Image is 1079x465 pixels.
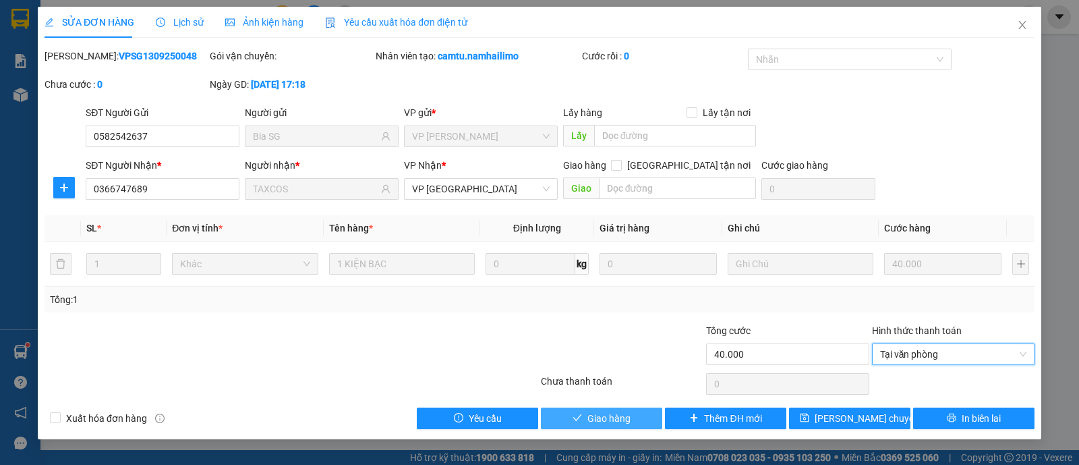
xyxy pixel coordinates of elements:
button: plus [1012,253,1029,275]
span: SỬA ĐƠN HÀNG [45,17,134,28]
span: save [800,413,809,424]
div: Nhân viên tạo: [376,49,580,63]
span: Giá trị hàng [600,223,649,234]
div: Tổng: 1 [50,292,417,307]
button: Close [1003,7,1041,45]
span: Lịch sử [156,17,204,28]
img: logo.jpg [7,7,54,54]
input: 0 [600,253,717,275]
span: Cước hàng [884,223,931,234]
span: info-circle [155,414,165,423]
button: exclamation-circleYêu cầu [417,408,538,429]
div: VP gửi [404,105,558,120]
div: Gói vận chuyển: [210,49,372,63]
span: SL [86,223,97,234]
input: VD: Bàn, Ghế [329,253,475,275]
div: SĐT Người Nhận [86,158,239,173]
button: printerIn biên lai [913,408,1034,429]
span: In biên lai [962,411,1001,426]
div: Chưa cước : [45,77,207,92]
div: Chưa thanh toán [539,374,705,398]
span: user [381,184,390,194]
span: VP chợ Mũi Né [412,179,550,199]
b: 0 [97,79,103,90]
label: Hình thức thanh toán [872,325,962,336]
input: Dọc đường [599,177,757,199]
span: Đơn vị tính [172,223,223,234]
span: close [1017,20,1028,30]
button: plusThêm ĐH mới [665,408,786,429]
div: Người nhận [245,158,399,173]
span: VP Phạm Ngũ Lão [412,126,550,146]
span: Giao hàng [563,160,606,171]
span: Lấy hàng [563,107,602,118]
label: Cước giao hàng [761,160,828,171]
b: VPSG1309250048 [119,51,197,61]
input: Cước giao hàng [761,178,875,200]
input: Tên người nhận [253,182,378,196]
span: picture [225,18,235,27]
span: Tên hàng [329,223,373,234]
span: check [573,413,582,424]
span: edit [45,18,54,27]
div: Ngày GD: [210,77,372,92]
img: icon [325,18,336,28]
button: save[PERSON_NAME] chuyển hoàn [789,408,910,429]
span: plus [689,413,699,424]
span: plus [54,182,74,193]
span: Tổng cước [706,325,751,336]
span: Xuất hóa đơn hàng [61,411,152,426]
li: VP VP [PERSON_NAME] Lão [93,73,179,117]
span: Ảnh kiện hàng [225,17,303,28]
span: Định lượng [513,223,561,234]
input: Dọc đường [594,125,757,146]
li: Nam Hải Limousine [7,7,196,57]
span: kg [575,253,589,275]
b: camtu.namhailimo [438,51,519,61]
span: user [381,132,390,141]
span: Thêm ĐH mới [704,411,761,426]
div: Cước rồi : [582,49,745,63]
span: Lấy tận nơi [697,105,756,120]
span: Giao [563,177,599,199]
li: VP VP chợ Mũi Né [7,73,93,88]
span: Khác [180,254,310,274]
span: clock-circle [156,18,165,27]
div: Người gửi [245,105,399,120]
span: Tại văn phòng [880,344,1026,364]
button: delete [50,253,71,275]
span: [PERSON_NAME] chuyển hoàn [815,411,943,426]
span: Yêu cầu xuất hóa đơn điện tử [325,17,467,28]
button: checkGiao hàng [541,408,662,429]
span: Lấy [563,125,594,146]
b: 0 [624,51,629,61]
span: environment [7,90,16,100]
div: [PERSON_NAME]: [45,49,207,63]
span: Yêu cầu [469,411,502,426]
span: VP Nhận [404,160,442,171]
span: exclamation-circle [454,413,463,424]
th: Ghi chú [722,215,879,242]
b: [DATE] 17:18 [251,79,305,90]
span: Giao hàng [587,411,631,426]
input: Tên người gửi [253,129,378,144]
button: plus [53,177,75,198]
input: 0 [884,253,1001,275]
span: printer [947,413,956,424]
div: SĐT Người Gửi [86,105,239,120]
input: Ghi Chú [728,253,873,275]
span: [GEOGRAPHIC_DATA] tận nơi [622,158,756,173]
